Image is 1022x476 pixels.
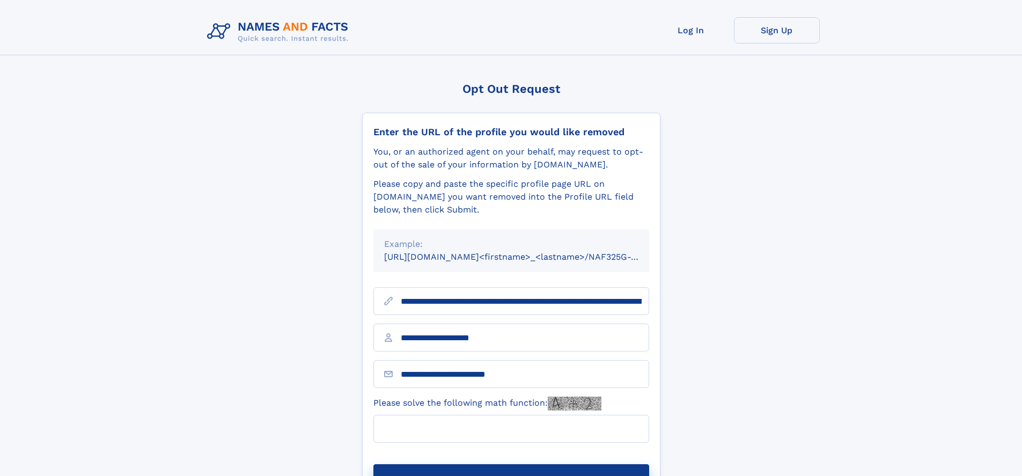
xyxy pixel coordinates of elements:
a: Log In [648,17,734,43]
div: Please copy and paste the specific profile page URL on [DOMAIN_NAME] you want removed into the Pr... [373,178,649,216]
div: Example: [384,238,638,251]
div: Enter the URL of the profile you would like removed [373,126,649,138]
div: Opt Out Request [362,82,660,96]
img: Logo Names and Facts [203,17,357,46]
div: You, or an authorized agent on your behalf, may request to opt-out of the sale of your informatio... [373,145,649,171]
small: [URL][DOMAIN_NAME]<firstname>_<lastname>/NAF325G-xxxxxxxx [384,252,670,262]
label: Please solve the following math function: [373,397,601,411]
a: Sign Up [734,17,820,43]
